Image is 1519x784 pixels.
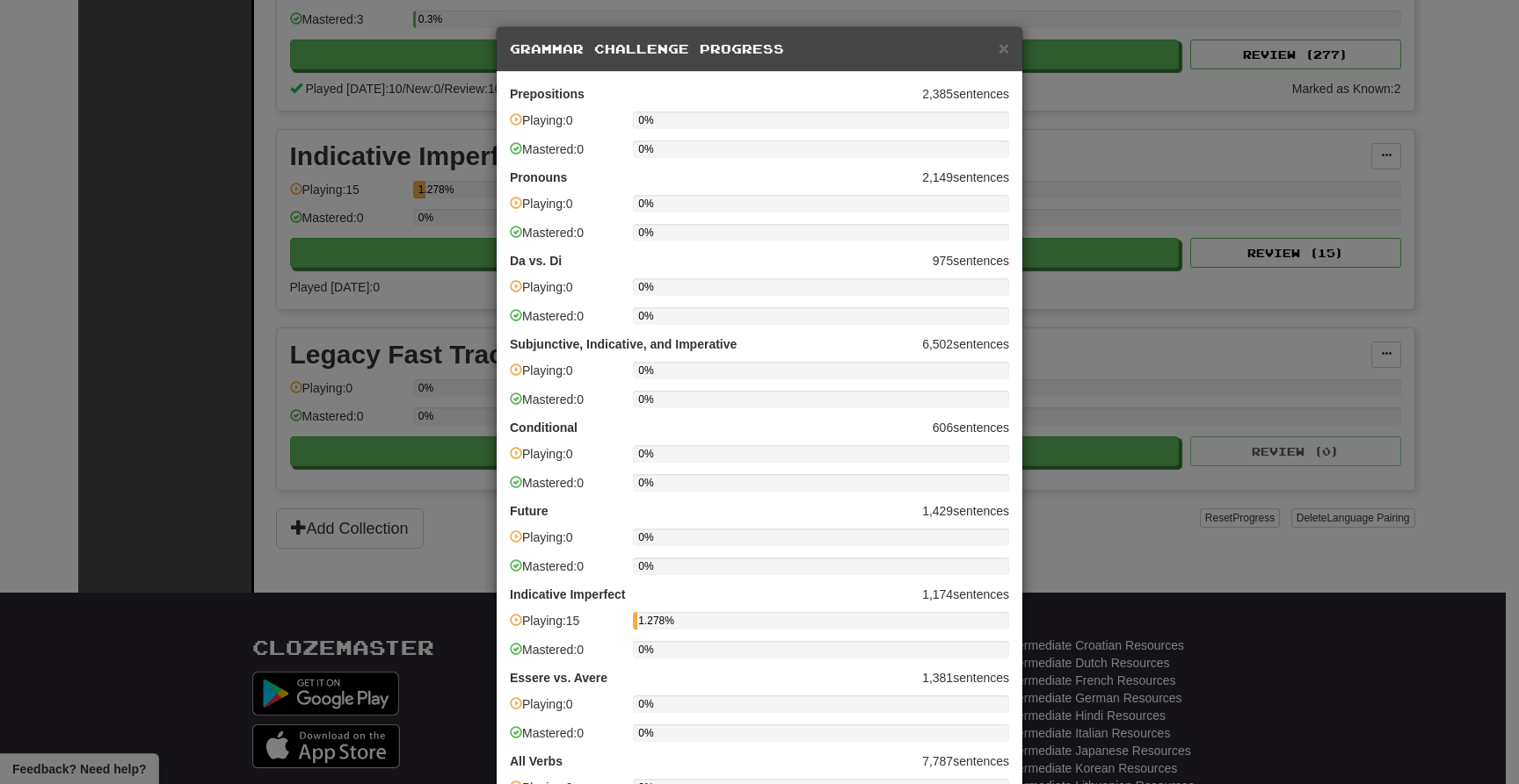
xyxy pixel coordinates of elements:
div: Playing: 0 [510,529,624,557]
span: × [999,38,1009,58]
strong: Future [510,502,549,520]
div: Playing: 15 [510,612,624,641]
strong: Essere vs. Avere [510,669,607,687]
div: Mastered: 0 [510,557,624,586]
div: Mastered: 0 [510,391,624,420]
div: Playing: 0 [510,695,624,724]
p: 2,385 sentences [510,85,1009,103]
p: 7,787 sentences [510,752,1009,770]
p: 1,429 sentences [510,502,1009,520]
strong: Prepositions [510,85,585,103]
div: Mastered: 0 [510,724,624,753]
strong: Subjunctive, Indicative, and Imperative [510,335,737,353]
p: 6,502 sentences [510,335,1009,353]
h5: Grammar Challenge Progress [510,40,1009,58]
p: 1,381 sentences [510,669,1009,687]
div: Mastered: 0 [510,474,624,503]
div: Mastered: 0 [510,641,624,670]
button: Close [999,39,1009,57]
strong: All Verbs [510,752,563,770]
div: Playing: 0 [510,195,624,224]
div: Playing: 0 [510,278,624,307]
div: Mastered: 0 [510,307,624,336]
div: Mastered: 0 [510,224,624,253]
strong: Da vs. Di [510,252,562,270]
p: 1,174 sentences [510,586,1009,603]
div: Playing: 0 [510,362,624,391]
p: 606 sentences [510,419,1009,436]
div: Mastered: 0 [510,140,624,169]
strong: Pronouns [510,169,567,186]
div: Playing: 0 [510,111,624,140]
p: 975 sentences [510,252,1009,270]
p: 2,149 sentences [510,169,1009,186]
div: Playing: 0 [510,445,624,474]
strong: Indicative Imperfect [510,586,626,603]
strong: Conditional [510,419,578,436]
